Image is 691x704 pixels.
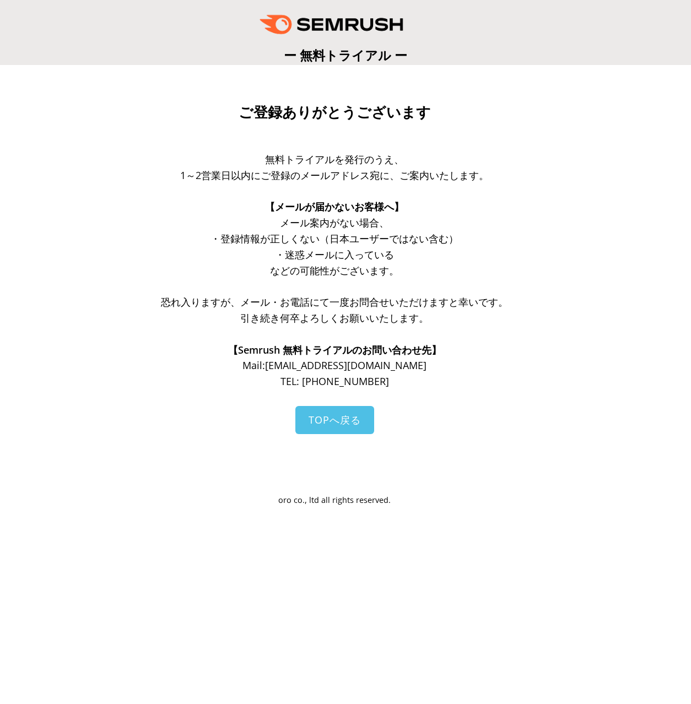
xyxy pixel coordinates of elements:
span: Mail: [EMAIL_ADDRESS][DOMAIN_NAME] [242,359,427,372]
span: 無料トライアルを発行のうえ、 [265,153,404,166]
span: 【Semrush 無料トライアルのお問い合わせ先】 [228,343,441,356]
span: 恐れ入りますが、メール・お電話にて一度お問合せいただけますと幸いです。 [161,295,508,308]
span: ・迷惑メールに入っている [275,248,394,261]
span: ご登録ありがとうございます [239,104,431,121]
span: メール案内がない場合、 [280,216,389,229]
span: 【メールが届かないお客様へ】 [265,200,404,213]
span: 1～2営業日以内にご登録のメールアドレス宛に、ご案内いたします。 [180,169,489,182]
span: などの可能性がございます。 [270,264,399,277]
span: oro co., ltd all rights reserved. [278,495,391,505]
span: TEL: [PHONE_NUMBER] [280,375,389,388]
span: TOPへ戻る [309,413,361,426]
span: ・登録情報が正しくない（日本ユーザーではない含む） [210,232,458,245]
a: TOPへ戻る [295,406,374,434]
span: ー 無料トライアル ー [284,46,407,64]
span: 引き続き何卒よろしくお願いいたします。 [240,311,429,324]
